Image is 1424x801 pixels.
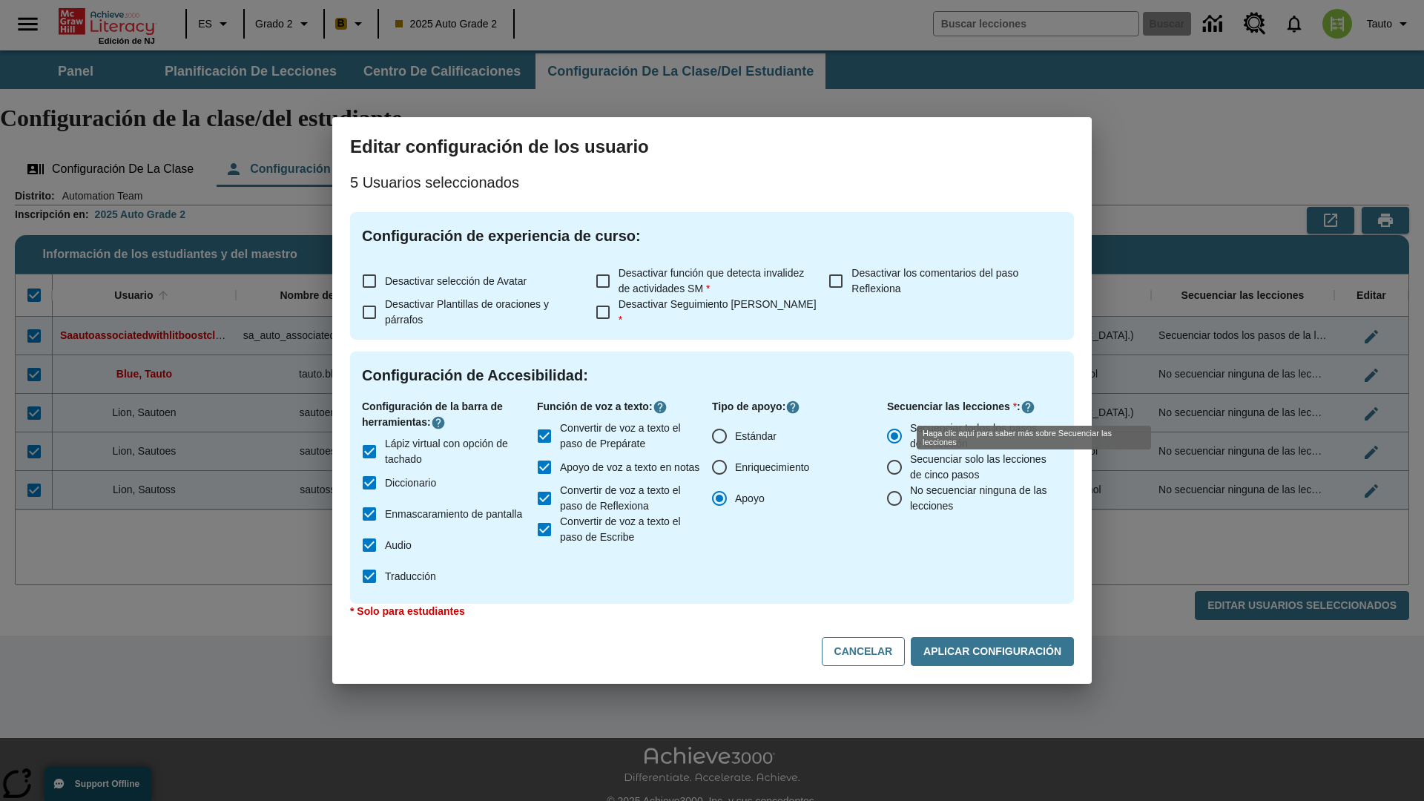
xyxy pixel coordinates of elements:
[911,637,1074,666] button: Aplicar configuración
[653,400,667,415] button: Haga clic aquí para saber más sobre
[560,483,700,514] span: Convertir de voz a texto el paso de Reflexiona
[619,298,817,326] span: Desactivar Seguimiento [PERSON_NAME]
[910,452,1050,483] span: Secuenciar solo las lecciones de cinco pasos
[362,363,1062,387] h4: Configuración de Accesibilidad :
[362,399,537,430] p: Configuración de la barra de herramientas :
[910,421,1050,452] span: Secuenciar todos los pasos de la lección
[735,491,765,507] span: Apoyo
[619,267,805,294] span: Desactivar función que detecta invalidez de actividades SM
[350,171,1074,194] p: 5 Usuarios seleccionados
[385,507,522,522] span: Enmascaramiento de pantalla
[385,298,549,326] span: Desactivar Plantillas de oraciones y párrafos
[735,429,777,444] span: Estándar
[362,224,1062,248] h4: Configuración de experiencia de curso :
[385,538,412,553] span: Audio
[887,399,1062,415] p: Secuenciar las lecciones :
[385,475,436,491] span: Diccionario
[851,267,1018,294] span: Desactivar los comentarios del paso Reflexiona
[785,400,800,415] button: Haga clic aquí para saber más sobre
[560,421,700,452] span: Convertir de voz a texto el paso de Prepárate
[560,514,700,545] span: Convertir de voz a texto el paso de Escribe
[385,569,436,584] span: Traducción
[537,399,712,415] p: Función de voz a texto :
[910,483,1050,514] span: No secuenciar ninguna de las lecciones
[712,399,887,415] p: Tipo de apoyo :
[560,460,699,475] span: Apoyo de voz a texto en notas
[350,135,1074,159] h3: Editar configuración de los usuario
[385,275,527,287] span: Desactivar selección de Avatar
[431,415,446,430] button: Haga clic aquí para saber más sobre
[385,436,525,467] span: Lápiz virtual con opción de tachado
[735,460,809,475] span: Enriquecimiento
[822,637,906,666] button: Cancelar
[1021,400,1035,415] button: Haga clic aquí para saber más sobre
[917,426,1151,449] div: Haga clic aquí para saber más sobre Secuenciar las lecciones
[350,604,1074,619] p: * Solo para estudiantes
